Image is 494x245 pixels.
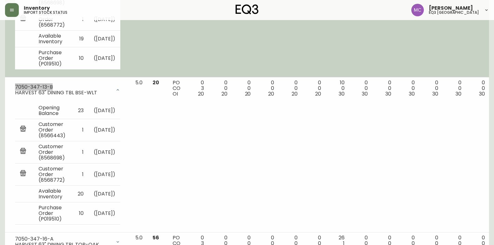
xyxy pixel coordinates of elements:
[15,84,112,90] div: 7050-347-13-B
[15,236,112,242] div: 7050-347-16-A
[432,90,438,97] span: 30
[20,148,26,155] img: retail_report.svg
[173,90,178,97] span: OI
[385,90,391,97] span: 30
[261,80,274,97] div: 0 0
[130,77,148,232] td: 5.0
[198,90,204,97] span: 20
[284,80,298,97] div: 0 0
[268,90,274,97] span: 20
[354,80,368,97] div: 0 0
[153,79,159,86] span: 20
[73,47,89,69] td: 10
[34,202,73,224] td: Purchase Order (P019510)
[73,102,89,119] td: 23
[89,202,121,224] td: ( [DATE] )
[20,170,26,178] img: retail_report.svg
[429,11,479,14] h5: eq3 [GEOGRAPHIC_DATA]
[429,6,473,11] span: [PERSON_NAME]
[339,90,345,97] span: 30
[308,80,321,97] div: 0 0
[471,80,485,97] div: 0 0
[34,47,73,69] td: Purchase Order (P019510)
[34,30,73,47] td: Available Inventory
[73,30,89,47] td: 19
[153,234,159,241] span: 56
[24,6,50,11] span: Inventory
[89,185,121,202] td: ( [DATE] )
[34,163,73,185] td: Customer Order (8568772)
[448,80,462,97] div: 0 0
[425,80,438,97] div: 0 0
[20,126,26,133] img: retail_report.svg
[411,4,424,16] img: 6dbdb61c5655a9a555815750a11666cc
[34,102,73,119] td: Opening Balance
[455,90,461,97] span: 30
[236,4,259,14] img: logo
[245,90,251,97] span: 20
[479,90,485,97] span: 30
[362,90,368,97] span: 30
[73,141,89,163] td: 1
[73,119,89,141] td: 1
[73,185,89,202] td: 20
[15,90,112,96] div: HARVEST 63" DINING TBL BSE-WLT
[89,30,121,47] td: ( [DATE] )
[34,119,73,141] td: Customer Order (8566443)
[401,80,415,97] div: 0 0
[89,47,121,69] td: ( [DATE] )
[89,102,121,119] td: ( [DATE] )
[221,90,227,97] span: 20
[24,11,67,14] h5: import stock status
[73,202,89,224] td: 10
[73,163,89,185] td: 1
[34,141,73,163] td: Customer Order (8568698)
[409,90,415,97] span: 30
[214,80,227,97] div: 0 0
[89,141,121,163] td: ( [DATE] )
[237,80,251,97] div: 0 0
[34,185,73,202] td: Available Inventory
[89,119,121,141] td: ( [DATE] )
[292,90,298,97] span: 20
[378,80,391,97] div: 0 0
[10,80,125,100] div: 7050-347-13-BHARVEST 63" DINING TBL BSE-WLT
[190,80,204,97] div: 0 3
[173,80,180,97] div: PO CO
[89,163,121,185] td: ( [DATE] )
[331,80,345,97] div: 10 0
[315,90,321,97] span: 20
